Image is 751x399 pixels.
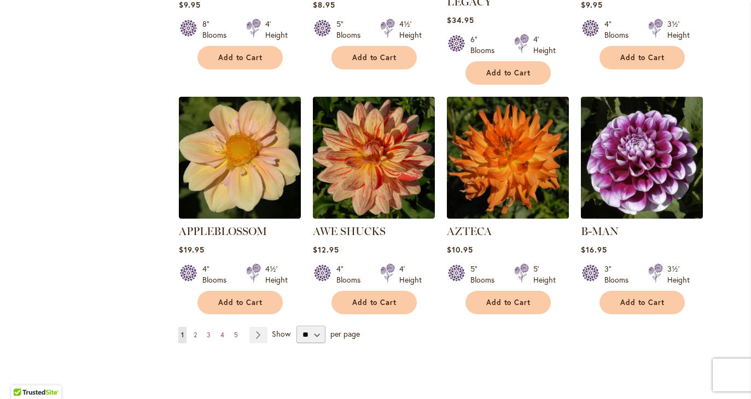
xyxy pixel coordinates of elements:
a: 2 [191,327,200,343]
span: Add to Cart [620,53,665,62]
div: 4" Blooms [604,19,635,40]
div: 4½' Height [265,263,288,285]
a: B-MAN [581,225,619,238]
div: 4' Height [399,263,422,285]
span: 2 [194,331,197,339]
div: 4" Blooms [336,263,367,285]
span: Add to Cart [352,53,397,62]
a: APPLEBLOSSOM [179,225,267,238]
span: 3 [207,331,211,339]
div: 5" Blooms [336,19,367,40]
span: per page [330,328,360,339]
span: Add to Cart [486,68,531,78]
span: $10.95 [447,244,473,255]
button: Add to Cart [331,46,417,69]
div: 4' Height [265,19,288,40]
a: AWE SHUCKS [313,210,435,221]
span: 1 [181,331,184,339]
div: 5' Height [533,263,556,285]
img: B-MAN [581,97,703,219]
span: $34.95 [447,15,474,25]
span: Add to Cart [620,298,665,307]
a: B-MAN [581,210,703,221]
span: $12.95 [313,244,339,255]
div: 4" Blooms [202,263,233,285]
a: AZTECA [447,210,569,221]
div: 5" Blooms [470,263,501,285]
div: 6" Blooms [470,34,501,56]
button: Add to Cart [465,61,551,85]
a: 4 [218,327,227,343]
span: 4 [220,331,224,339]
a: AWE SHUCKS [313,225,386,238]
button: Add to Cart [197,291,283,314]
a: 5 [231,327,241,343]
span: $16.95 [581,244,607,255]
div: 8" Blooms [202,19,233,40]
span: Show [272,328,290,339]
span: $19.95 [179,244,205,255]
span: Add to Cart [218,298,263,307]
a: APPLEBLOSSOM [179,210,301,221]
span: 5 [234,331,238,339]
div: 4' Height [533,34,556,56]
span: Add to Cart [352,298,397,307]
button: Add to Cart [599,291,685,314]
img: AWE SHUCKS [313,97,435,219]
div: 3" Blooms [604,263,635,285]
div: 3½' Height [667,263,690,285]
a: 3 [204,327,213,343]
button: Add to Cart [197,46,283,69]
div: 3½' Height [667,19,690,40]
div: 4½' Height [399,19,422,40]
img: APPLEBLOSSOM [179,97,301,219]
button: Add to Cart [465,291,551,314]
iframe: Launch Accessibility Center [8,360,39,391]
span: Add to Cart [486,298,531,307]
button: Add to Cart [331,291,417,314]
span: Add to Cart [218,53,263,62]
button: Add to Cart [599,46,685,69]
img: AZTECA [447,97,569,219]
a: AZTECA [447,225,492,238]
